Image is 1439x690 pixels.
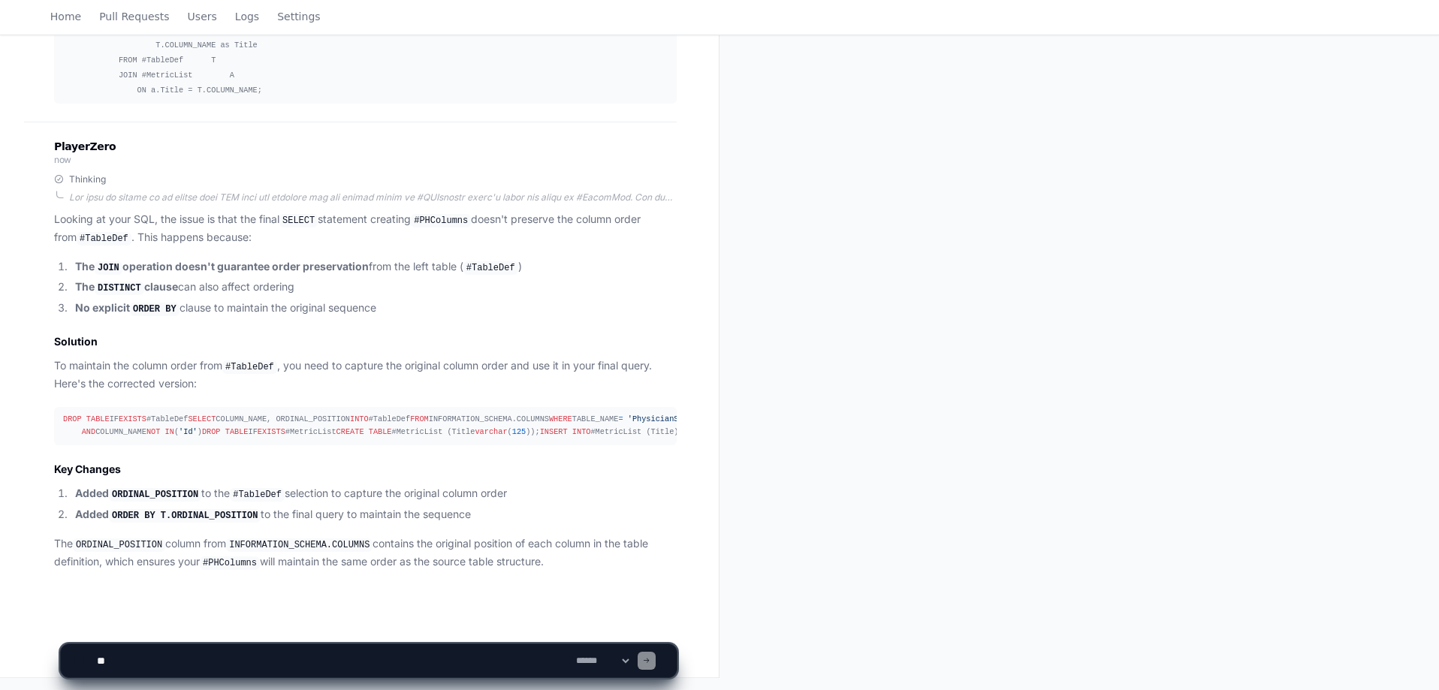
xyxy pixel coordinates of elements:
code: ORDINAL_POSITION [109,488,201,502]
span: Home [50,12,81,21]
span: Settings [277,12,320,21]
strong: The clause [75,280,178,293]
span: SELECT [188,414,216,423]
span: PlayerZero [54,142,116,151]
li: from the left table ( ) [71,258,677,276]
code: #TableDef [222,360,277,374]
li: to the final query to maintain the sequence [71,506,677,524]
span: Users [188,12,217,21]
p: To maintain the column order from , you need to capture the original column order and use it in y... [54,357,677,392]
code: DISTINCT [95,282,144,295]
span: TABLE [225,427,249,436]
li: clause to maintain the original sequence [71,300,677,318]
code: ORDER BY T.ORDINAL_POSITION [109,509,261,523]
code: #PHColumns [200,556,260,570]
span: now [54,154,71,165]
span: DROP [63,414,82,423]
strong: Added [75,487,201,499]
code: #TableDef [463,261,518,275]
code: #TableDef [230,488,285,502]
span: Logs [235,12,259,21]
span: IN [165,427,174,436]
span: 'Id' [179,427,198,436]
span: Pull Requests [99,12,169,21]
code: INFORMATION_SCHEMA.COLUMNS [226,538,373,552]
span: CREATE TABLE [336,427,392,436]
span: FROM [410,414,429,423]
span: Thinking [69,173,106,185]
span: EXISTS [119,414,146,423]
p: The column from contains the original position of each column in the table definition, which ensu... [54,535,677,571]
div: Lor ipsu do sitame co ad elitse doei TEM inci utl etdolore mag ali enimad minim ve #QUIsnostr exe... [69,191,677,203]
span: varchar [475,427,507,436]
strong: The operation doesn't guarantee order preservation [75,260,369,273]
span: 'PhysicianSummaryPivot' [628,414,735,423]
div: IF #TableDef COLUMN_NAME, ORDINAL_POSITION #TableDef INFORMATION_SCHEMA.COLUMNS TABLE_NAME COLUMN... [63,413,668,438]
code: #PHColumns [411,214,471,227]
span: EXISTS [258,427,285,436]
span: WHERE [549,414,572,423]
span: NOT [146,427,160,436]
code: JOIN [95,261,122,275]
code: ORDINAL_POSITION [73,538,165,552]
span: INSERT INTO [540,427,591,436]
li: to the selection to capture the original column order [71,485,677,503]
code: ORDER BY [130,303,179,316]
h2: Solution [54,334,677,349]
span: = [618,414,623,423]
li: can also affect ordering [71,279,677,297]
span: AND [82,427,95,436]
strong: No explicit [75,301,179,314]
code: #TableDef [77,232,131,246]
span: INTO [350,414,369,423]
strong: Added [75,508,261,520]
span: DROP [202,427,221,436]
p: Looking at your SQL, the issue is that the final statement creating doesn't preserve the column o... [54,211,677,246]
code: SELECT [279,214,318,227]
span: TABLE [86,414,110,423]
span: 125 [512,427,526,436]
h2: Key Changes [54,462,677,477]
